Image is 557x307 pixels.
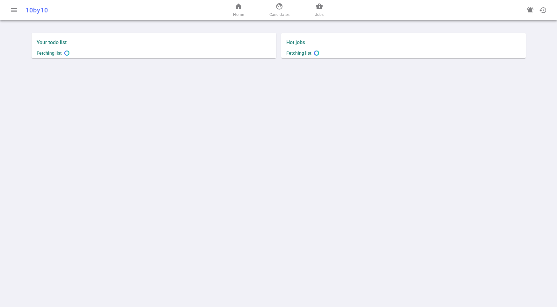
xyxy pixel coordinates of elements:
[8,4,20,17] button: Open menu
[233,3,244,18] a: Home
[526,6,534,14] span: notifications_active
[269,11,289,18] span: Candidates
[233,11,244,18] span: Home
[286,51,311,56] span: Fetching list
[315,3,324,18] a: Jobs
[539,6,547,14] span: history
[315,11,324,18] span: Jobs
[25,6,183,14] div: 10by10
[286,39,401,45] label: Hot jobs
[10,6,18,14] span: menu
[537,4,549,17] button: Open history
[235,3,242,10] span: home
[524,4,537,17] a: Go to see announcements
[275,3,283,10] span: face
[37,51,62,56] span: Fetching list
[269,3,289,18] a: Candidates
[37,39,271,45] label: Your todo list
[316,3,323,10] span: business_center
